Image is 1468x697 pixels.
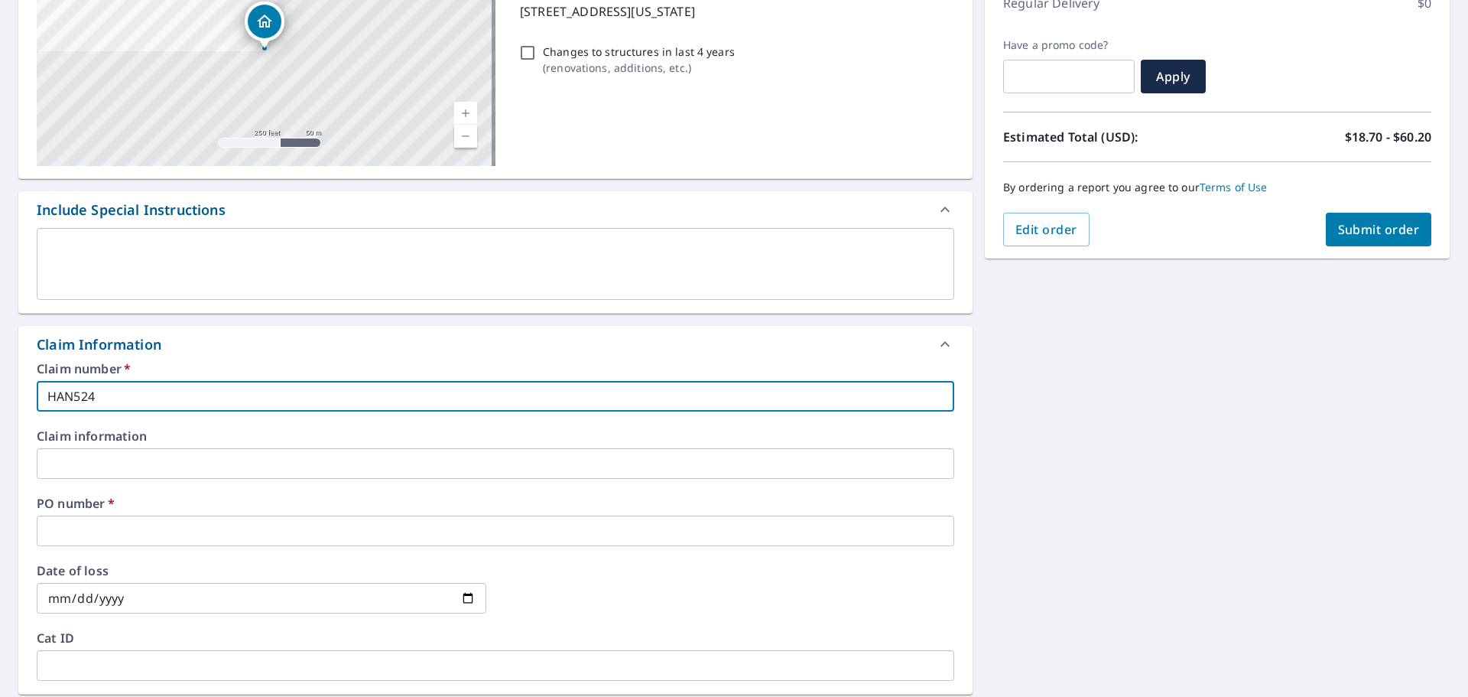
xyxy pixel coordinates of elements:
label: Date of loss [37,565,486,577]
span: Edit order [1015,221,1077,238]
p: ( renovations, additions, etc. ) [543,60,735,76]
p: $18.70 - $60.20 [1345,128,1431,146]
span: Apply [1153,68,1194,85]
p: [STREET_ADDRESS][US_STATE] [520,2,948,21]
label: PO number [37,497,954,510]
p: Changes to structures in last 4 years [543,44,735,60]
div: Include Special Instructions [18,191,973,228]
label: Have a promo code? [1003,38,1135,52]
p: Estimated Total (USD): [1003,128,1217,146]
button: Edit order [1003,213,1090,246]
div: Claim Information [37,334,161,355]
a: Current Level 17, Zoom In [454,102,477,125]
label: Claim number [37,363,954,375]
label: Cat ID [37,632,954,644]
p: By ordering a report you agree to our [1003,181,1431,194]
label: Claim information [37,430,954,442]
a: Current Level 17, Zoom Out [454,125,477,148]
div: Include Special Instructions [37,200,226,220]
span: Submit order [1338,221,1420,238]
button: Submit order [1326,213,1432,246]
a: Terms of Use [1200,180,1268,194]
div: Dropped pin, building 1, Residential property, 1509 Bay Point Dr Virginia Beach, VA 23454 [245,2,284,49]
div: Claim Information [18,326,973,363]
button: Apply [1141,60,1206,93]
